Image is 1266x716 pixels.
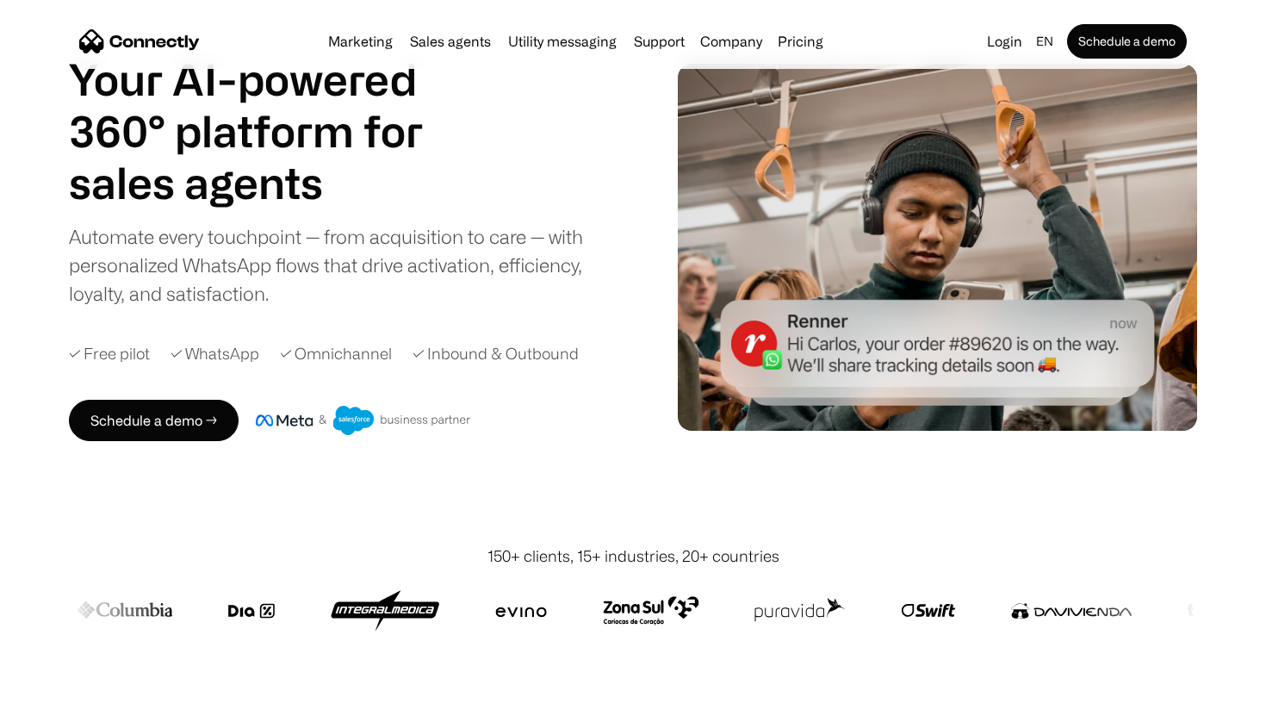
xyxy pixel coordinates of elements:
div: 150+ clients, 15+ industries, 20+ countries [487,545,779,568]
div: ✓ Omnichannel [280,342,392,365]
ul: Language list [34,686,103,710]
a: Marketing [321,34,400,48]
img: Meta and Salesforce business partner badge. [256,406,471,435]
h1: Your AI-powered 360° platform for [69,53,465,157]
a: Sales agents [403,34,498,48]
div: en [1036,29,1053,53]
a: Login [980,29,1029,53]
div: Company [695,29,767,53]
div: Company [700,29,762,53]
h1: sales agents [69,157,465,209]
div: 1 of 4 [69,157,465,209]
a: Support [627,34,692,48]
div: ✓ Free pilot [69,342,150,365]
div: carousel [69,157,465,209]
a: home [79,28,200,54]
div: ✓ WhatsApp [171,342,259,365]
a: Utility messaging [501,34,624,48]
a: Schedule a demo [1067,24,1187,59]
a: Schedule a demo → [69,400,239,441]
div: Automate every touchpoint — from acquisition to care — with personalized WhatsApp flows that driv... [69,222,611,308]
div: ✓ Inbound & Outbound [413,342,579,365]
div: en [1029,29,1064,53]
aside: Language selected: English [17,684,103,710]
a: Pricing [771,34,830,48]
